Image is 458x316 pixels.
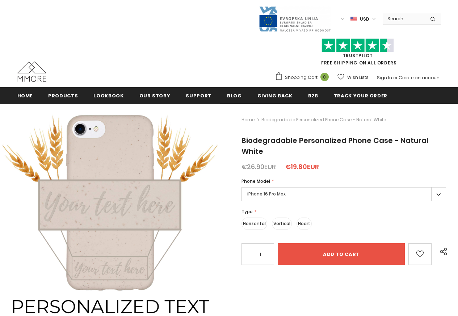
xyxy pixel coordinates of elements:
span: Lookbook [93,92,123,99]
span: €26.90EUR [241,162,276,171]
img: USD [350,16,357,22]
span: Home [17,92,33,99]
span: €19.80EUR [285,162,319,171]
a: Giving back [257,87,293,104]
a: Sign In [377,75,392,81]
img: MMORE Cases [17,62,46,82]
span: Biodegradable Personalized Phone Case - Natural White [261,115,386,124]
span: Giving back [257,92,293,99]
span: Our Story [139,92,171,99]
span: B2B [308,92,318,99]
a: Our Story [139,87,171,104]
span: or [393,75,398,81]
span: Wish Lists [347,74,369,81]
a: Create an account [399,75,441,81]
img: Javni Razpis [259,6,331,32]
span: Track your order [334,92,387,99]
img: Trust Pilot Stars [322,38,394,52]
span: Shopping Cart [285,74,318,81]
span: 0 [320,73,329,81]
a: Blog [227,87,242,104]
a: Lookbook [93,87,123,104]
span: FREE SHIPPING ON ALL ORDERS [275,42,441,66]
a: Shopping Cart 0 [275,72,332,83]
span: Biodegradable Personalized Phone Case - Natural White [241,135,428,156]
label: Horizontal [241,218,267,230]
span: Products [48,92,78,99]
label: Vertical [272,218,292,230]
label: iPhone 16 Pro Max [241,187,446,201]
input: Search Site [383,13,425,24]
span: Phone Model [241,178,270,184]
a: Home [17,87,33,104]
a: Products [48,87,78,104]
span: support [186,92,211,99]
input: Add to cart [278,243,405,265]
a: Track your order [334,87,387,104]
span: Type [241,208,253,215]
span: USD [360,16,369,23]
span: Blog [227,92,242,99]
a: B2B [308,87,318,104]
a: Wish Lists [337,71,369,84]
label: Heart [297,218,312,230]
a: Javni Razpis [259,16,331,22]
a: Home [241,115,255,124]
a: support [186,87,211,104]
a: Trustpilot [343,52,373,59]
